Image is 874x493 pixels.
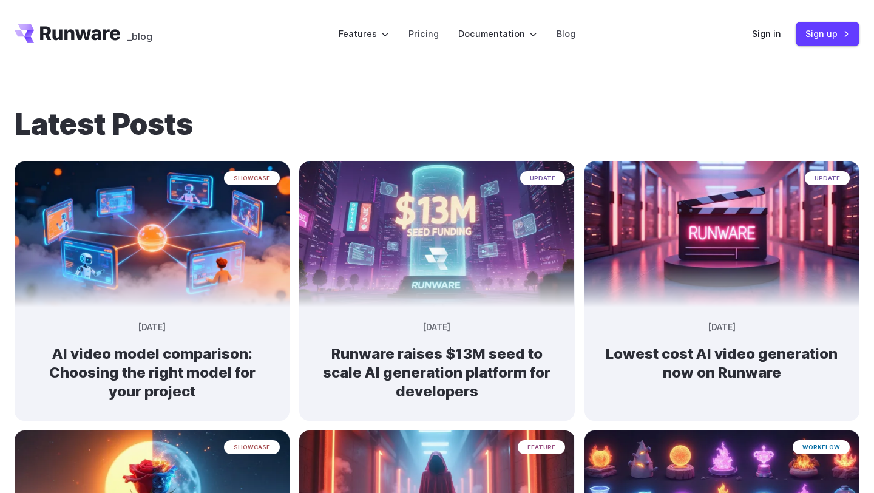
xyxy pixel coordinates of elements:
[708,321,736,335] time: [DATE]
[15,161,290,307] img: Futuristic network of glowing screens showing robots and a person connected to a central digital ...
[299,297,574,421] a: Futuristic city scene with neon lights showing Runware announcement of $13M seed funding in large...
[138,321,166,335] time: [DATE]
[15,107,859,142] h1: Latest Posts
[604,344,840,382] h2: Lowest cost AI video generation now on Runware
[796,22,859,46] a: Sign up
[34,344,270,401] h2: AI video model comparison: Choosing the right model for your project
[127,24,152,43] a: _blog
[557,27,575,41] a: Blog
[584,297,859,402] a: Neon-lit movie clapperboard with the word 'RUNWARE' in a futuristic server room update [DATE] Low...
[15,24,120,43] a: Go to /
[15,297,290,421] a: Futuristic network of glowing screens showing robots and a person connected to a central digital ...
[339,27,389,41] label: Features
[520,171,565,185] span: update
[518,440,565,454] span: feature
[805,171,850,185] span: update
[299,161,574,307] img: Futuristic city scene with neon lights showing Runware announcement of $13M seed funding in large...
[458,27,537,41] label: Documentation
[793,440,850,454] span: workflow
[584,161,859,307] img: Neon-lit movie clapperboard with the word 'RUNWARE' in a futuristic server room
[224,171,280,185] span: showcase
[408,27,439,41] a: Pricing
[423,321,450,335] time: [DATE]
[224,440,280,454] span: showcase
[127,32,152,41] span: _blog
[319,344,555,401] h2: Runware raises $13M seed to scale AI generation platform for developers
[752,27,781,41] a: Sign in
